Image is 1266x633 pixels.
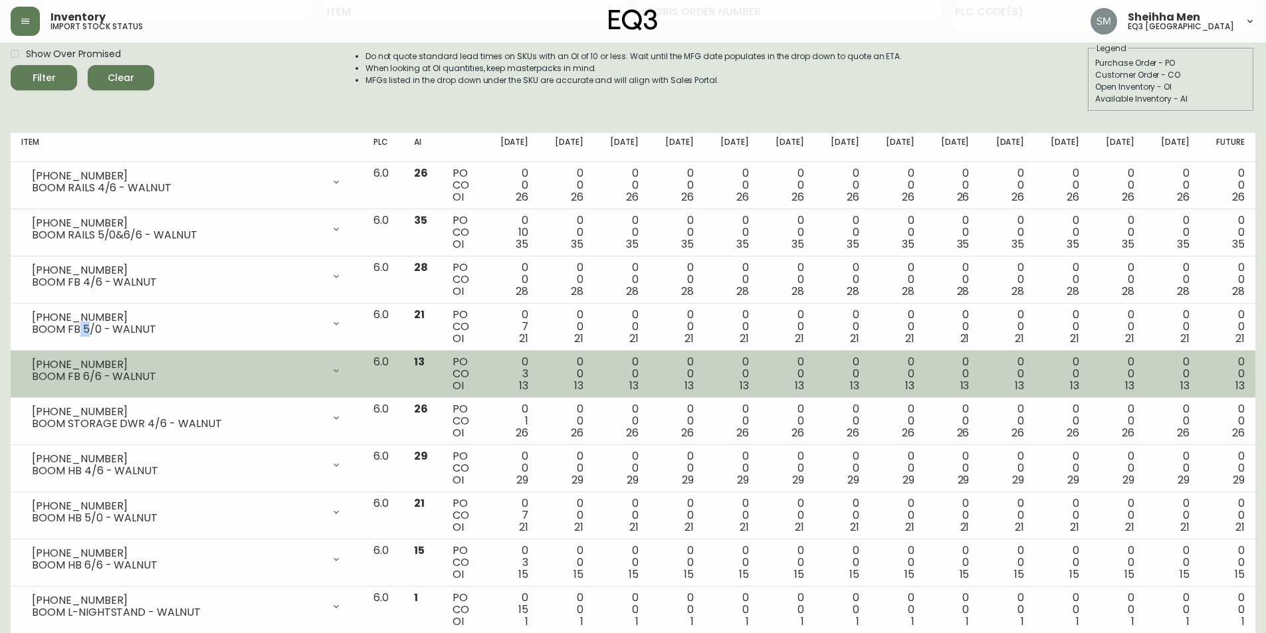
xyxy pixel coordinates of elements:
[21,545,352,574] div: [PHONE_NUMBER]BOOM HB 6/6 - WALNUT
[32,229,323,241] div: BOOM RAILS 5/0&6/6 - WALNUT
[902,189,914,205] span: 26
[516,472,528,488] span: 29
[660,167,694,203] div: 0 0
[629,378,639,393] span: 13
[32,276,323,288] div: BOOM FB 4/6 - WALNUT
[550,309,583,345] div: 0 0
[681,425,694,440] span: 26
[1200,133,1255,162] th: Future
[453,425,464,440] span: OI
[715,450,749,486] div: 0 0
[1122,472,1134,488] span: 29
[681,189,694,205] span: 26
[453,262,473,298] div: PO CO
[760,133,815,162] th: [DATE]
[1015,378,1024,393] span: 13
[1045,403,1079,439] div: 0 0
[980,133,1035,162] th: [DATE]
[1070,331,1079,346] span: 21
[32,359,323,371] div: [PHONE_NUMBER]
[453,236,464,252] span: OI
[847,284,859,299] span: 28
[1156,309,1190,345] div: 0 0
[1156,356,1190,392] div: 0 0
[825,215,859,250] div: 0 0
[881,356,914,392] div: 0 0
[825,497,859,533] div: 0 0
[957,189,970,205] span: 26
[1045,262,1079,298] div: 0 0
[881,450,914,486] div: 0 0
[715,215,749,250] div: 0 0
[958,472,970,488] span: 29
[1095,69,1247,81] div: Customer Order - CO
[936,309,970,345] div: 0 0
[626,425,639,440] span: 26
[1067,284,1079,299] span: 28
[363,256,403,304] td: 6.0
[516,236,528,252] span: 35
[902,236,914,252] span: 35
[905,378,914,393] span: 13
[1045,215,1079,250] div: 0 0
[32,453,323,465] div: [PHONE_NUMBER]
[1090,133,1145,162] th: [DATE]
[847,472,859,488] span: 29
[453,309,473,345] div: PO CO
[363,492,403,539] td: 6.0
[770,356,804,392] div: 0 0
[1011,236,1024,252] span: 35
[21,167,352,197] div: [PHONE_NUMBER]BOOM RAILS 4/6 - WALNUT
[1156,262,1190,298] div: 0 0
[1015,331,1024,346] span: 21
[32,500,323,512] div: [PHONE_NUMBER]
[715,497,749,533] div: 0 0
[21,215,352,244] div: [PHONE_NUMBER]BOOM RAILS 5/0&6/6 - WALNUT
[715,356,749,392] div: 0 0
[770,403,804,439] div: 0 0
[1067,425,1079,440] span: 26
[32,371,323,383] div: BOOM FB 6/6 - WALNUT
[32,418,323,430] div: BOOM STORAGE DWR 4/6 - WALNUT
[1095,93,1247,105] div: Available Inventory - AI
[571,236,583,252] span: 35
[936,167,970,203] div: 0 0
[414,213,427,228] span: 35
[550,497,583,533] div: 0 0
[770,450,804,486] div: 0 0
[715,309,749,345] div: 0 0
[363,445,403,492] td: 6.0
[494,262,528,298] div: 0 0
[363,304,403,351] td: 6.0
[1067,472,1079,488] span: 29
[1211,262,1245,298] div: 0 0
[847,236,859,252] span: 35
[453,284,464,299] span: OI
[1101,356,1134,392] div: 0 0
[32,406,323,418] div: [PHONE_NUMBER]
[453,356,473,392] div: PO CO
[494,450,528,486] div: 0 0
[1122,425,1134,440] span: 26
[682,472,694,488] span: 29
[21,592,352,621] div: [PHONE_NUMBER]BOOM L-NIGHTSTAND - WALNUT
[957,284,970,299] span: 28
[516,284,528,299] span: 28
[32,264,323,276] div: [PHONE_NUMBER]
[626,284,639,299] span: 28
[571,189,583,205] span: 26
[990,450,1024,486] div: 0 0
[605,167,639,203] div: 0 0
[21,497,352,527] div: [PHONE_NUMBER]BOOM HB 5/0 - WALNUT
[494,167,528,203] div: 0 0
[770,262,804,298] div: 0 0
[32,217,323,229] div: [PHONE_NUMBER]
[539,133,594,162] th: [DATE]
[881,309,914,345] div: 0 0
[1177,425,1190,440] span: 26
[770,309,804,345] div: 0 0
[815,133,870,162] th: [DATE]
[825,262,859,298] div: 0 0
[791,425,804,440] span: 26
[21,403,352,432] div: [PHONE_NUMBER]BOOM STORAGE DWR 4/6 - WALNUT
